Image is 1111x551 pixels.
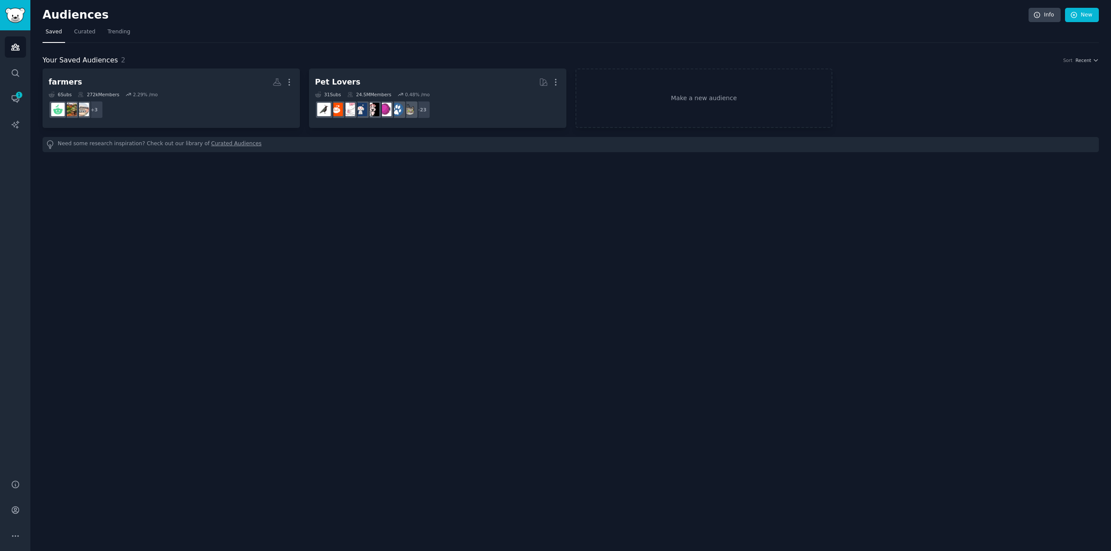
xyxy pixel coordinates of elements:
span: 2 [121,56,125,64]
img: birding [317,103,331,116]
a: Pet Lovers31Subs24.5MMembers0.48% /mo+23catsdogsAquariumsparrotsdogswithjobsRATSBeardedDragonsbir... [309,68,566,128]
img: cats [402,103,416,116]
img: BeardedDragons [329,103,343,116]
div: Sort [1063,57,1073,63]
a: Make a new audience [575,68,833,128]
span: 1 [15,92,23,98]
img: GummySearch logo [5,8,25,23]
div: 31 Sub s [315,91,341,98]
span: Saved [46,28,62,36]
div: 0.48 % /mo [405,91,430,98]
div: farmers [49,77,82,88]
img: BackyardFarmers [51,103,65,116]
img: Aquariums [378,103,391,116]
img: RATS [342,103,355,116]
div: + 3 [85,101,103,119]
a: Curated [71,25,99,43]
img: FarmerWantsAWife [76,103,89,116]
a: New [1065,8,1099,23]
a: 1 [5,88,26,109]
img: parrots [366,103,379,116]
div: Need some research inspiration? Check out our library of [43,137,1099,152]
a: Trending [105,25,133,43]
a: Curated Audiences [211,140,262,149]
div: Pet Lovers [315,77,361,88]
img: FarmersMarket [63,103,77,116]
span: Curated [74,28,95,36]
a: Info [1029,8,1061,23]
div: + 23 [412,101,431,119]
div: 272k Members [78,91,119,98]
a: farmers6Subs272kMembers2.29% /mo+3FarmerWantsAWifeFarmersMarketBackyardFarmers [43,68,300,128]
h2: Audiences [43,8,1029,22]
span: Trending [108,28,130,36]
button: Recent [1075,57,1099,63]
a: Saved [43,25,65,43]
img: dogs [390,103,404,116]
span: Your Saved Audiences [43,55,118,66]
div: 2.29 % /mo [133,91,158,98]
div: 24.5M Members [347,91,391,98]
span: Recent [1075,57,1091,63]
img: dogswithjobs [354,103,367,116]
div: 6 Sub s [49,91,72,98]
